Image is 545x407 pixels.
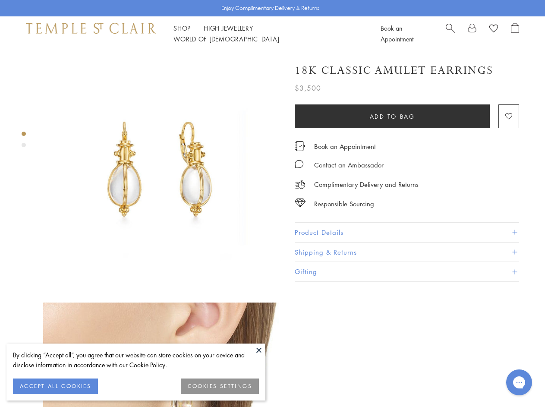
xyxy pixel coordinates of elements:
button: COOKIES SETTINGS [181,379,259,394]
div: Product gallery navigation [22,129,26,154]
a: Search [446,23,455,44]
a: Book an Appointment [314,142,376,151]
a: Book an Appointment [381,24,413,43]
button: Add to bag [295,104,490,128]
div: Contact an Ambassador [314,160,384,170]
img: Temple St. Clair [26,23,156,33]
nav: Main navigation [173,23,361,44]
span: $3,500 [295,82,321,94]
img: MessageIcon-01_2.svg [295,160,303,168]
div: Responsible Sourcing [314,199,374,209]
button: Gifting [295,262,519,281]
a: World of [DEMOGRAPHIC_DATA]World of [DEMOGRAPHIC_DATA] [173,35,279,43]
a: High JewelleryHigh Jewellery [204,24,253,32]
button: ACCEPT ALL COOKIES [13,379,98,394]
p: Enjoy Complimentary Delivery & Returns [221,4,319,13]
img: icon_sourcing.svg [295,199,306,207]
a: ShopShop [173,24,191,32]
img: icon_delivery.svg [295,179,306,190]
h1: 18K Classic Amulet Earrings [295,63,493,78]
img: icon_appointment.svg [295,141,305,151]
a: View Wishlist [489,23,498,36]
p: Complimentary Delivery and Returns [314,179,419,190]
span: Add to bag [370,112,415,121]
img: 18K Classic Amulet Earrings [43,51,282,290]
iframe: Gorgias live chat messenger [502,366,536,398]
div: By clicking “Accept all”, you agree that our website can store cookies on your device and disclos... [13,350,259,370]
button: Shipping & Returns [295,243,519,262]
button: Product Details [295,223,519,242]
a: Open Shopping Bag [511,23,519,44]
